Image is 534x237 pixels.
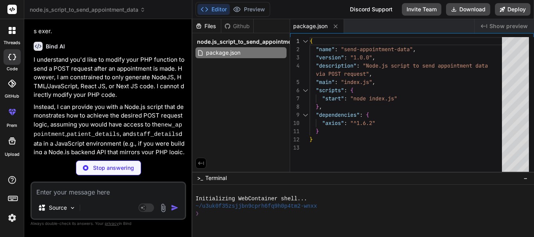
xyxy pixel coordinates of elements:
span: "version" [316,54,344,61]
div: 4 [290,62,299,70]
span: privacy [105,221,119,226]
span: : [344,87,347,94]
span: "^1.6.2" [350,119,375,127]
div: Github [221,22,253,30]
p: Stop answering [93,164,134,172]
span: Initializing WebContainer shell... [195,195,307,203]
span: : [335,78,338,86]
div: 7 [290,94,299,103]
code: staff_details [133,131,179,138]
span: node.js_script_to_send_appointment_data [30,6,145,14]
div: 12 [290,135,299,144]
div: 8 [290,103,299,111]
button: Download [446,3,490,16]
div: 6 [290,86,299,94]
span: "dependencies" [316,111,360,118]
span: : [357,62,360,69]
span: , [369,70,372,77]
div: 5 [290,78,299,86]
span: { [310,37,313,45]
span: } [316,103,319,110]
div: Click to collapse the range. [300,86,310,94]
span: "axios" [322,119,344,127]
label: threads [4,39,20,46]
label: GitHub [5,93,19,100]
span: : [344,54,347,61]
span: "node index.js" [350,95,397,102]
div: Discord Support [345,3,397,16]
span: ~/u3uk0f35zsjjbn9cprh6fq9h0p4tm2-wnxx [195,203,317,210]
div: 1 [290,37,299,45]
div: 13 [290,144,299,152]
span: "Node.js script to send appointment data [363,62,488,69]
span: : [344,119,347,127]
label: prem [7,122,17,129]
img: attachment [159,203,168,212]
div: Click to collapse the range. [300,37,310,45]
button: Invite Team [402,3,441,16]
span: Show preview [489,22,528,30]
span: { [350,87,353,94]
span: { [366,111,369,118]
span: , [319,103,322,110]
p: Source [49,204,67,212]
img: icon [171,204,179,212]
span: , [372,78,375,86]
h6: Bind AI [46,43,65,50]
button: − [522,172,529,184]
span: "name" [316,46,335,53]
span: via POST request" [316,70,369,77]
span: "main" [316,78,335,86]
span: } [316,128,319,135]
span: node.js_script_to_send_appointment_data [197,38,311,46]
label: Upload [5,151,20,158]
div: 2 [290,45,299,53]
span: ❯ [195,210,199,217]
code: patient_details [67,131,120,138]
div: 3 [290,53,299,62]
button: Editor [197,4,230,15]
label: code [7,66,18,72]
span: package.json [293,22,328,30]
span: "scripts" [316,87,344,94]
div: 11 [290,127,299,135]
span: "start" [322,95,344,102]
span: − [523,174,528,182]
span: , [413,46,416,53]
span: } [310,136,313,143]
img: settings [5,211,19,225]
div: 9 [290,111,299,119]
span: : [344,95,347,102]
img: Pick Models [69,205,76,211]
div: 10 [290,119,299,127]
span: package.json [205,48,241,57]
div: Click to collapse the range. [300,111,310,119]
button: Deploy [495,3,530,16]
p: Always double-check its answers. Your in Bind [30,220,186,227]
p: Instead, I can provide you with a Node.js script that demonstrates how to achieve the desired POS... [34,103,185,166]
span: Terminal [205,174,227,182]
button: Preview [230,4,268,15]
span: >_ [197,174,203,182]
span: "description" [316,62,357,69]
div: Files [192,22,221,30]
span: "send-appointment-data" [341,46,413,53]
span: : [360,111,363,118]
span: , [372,54,375,61]
span: : [335,46,338,53]
p: I understand you'd like to modify your PHP function to send a POST request after an appointment i... [34,55,185,100]
span: "index.js" [341,78,372,86]
span: "1.0.0" [350,54,372,61]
